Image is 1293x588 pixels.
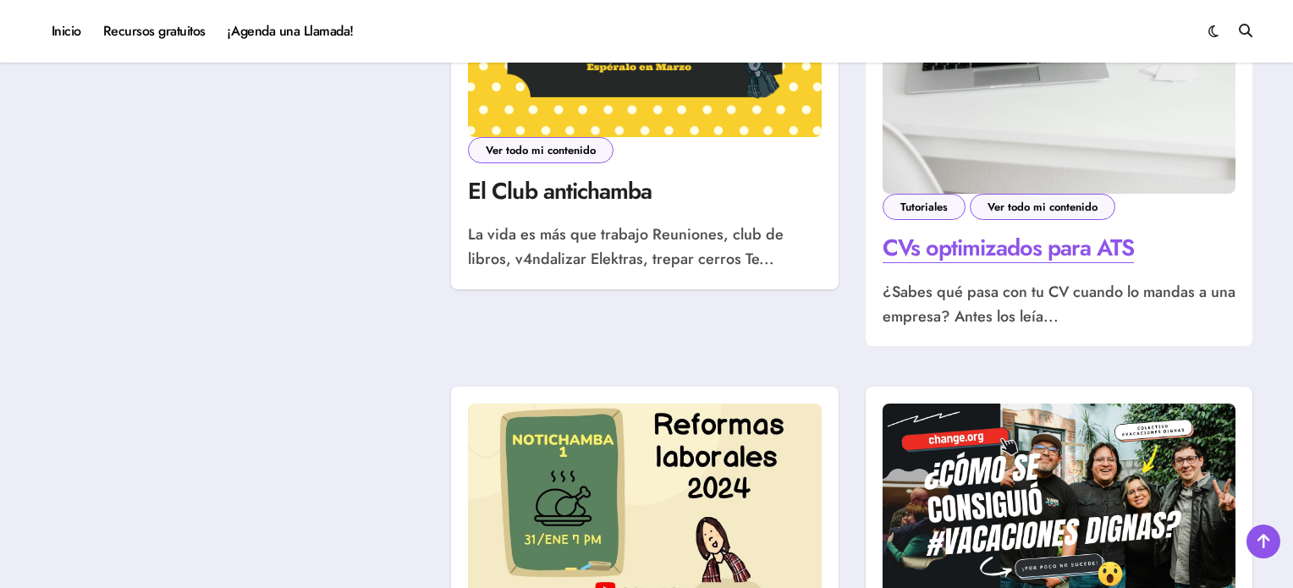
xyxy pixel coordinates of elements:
a: Ver todo mi contenido [970,194,1115,220]
a: CVs optimizados para ATS [883,231,1135,264]
a: El Club antichamba [468,174,652,207]
a: Tutoriales [883,194,966,220]
p: ¿Sabes qué pasa con tu CV cuando lo mandas a una empresa? Antes los leía... [883,280,1235,330]
a: Ver todo mi contenido [468,137,613,163]
a: Recursos gratuitos [92,8,217,54]
p: La vida es más que trabajo Reuniones, club de libros, v4ndalizar Elektras, trepar cerros Te... [468,223,821,272]
a: Inicio [41,8,92,54]
a: ¡Agenda una Llamada! [217,8,365,54]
